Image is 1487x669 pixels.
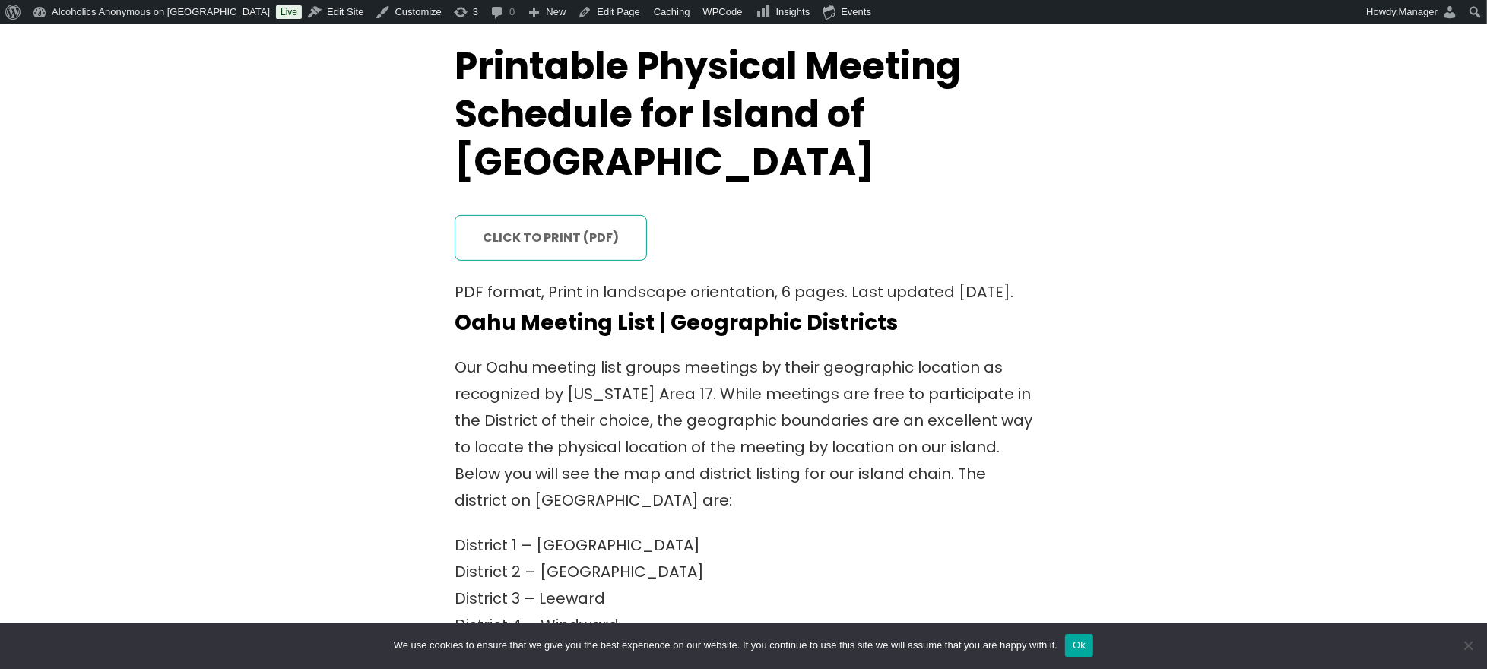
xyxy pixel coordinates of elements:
[394,638,1057,653] span: We use cookies to ensure that we give you the best experience on our website. If you continue to ...
[455,43,1032,187] h2: Printable Physical Meeting Schedule for Island of [GEOGRAPHIC_DATA]
[455,215,647,260] a: click to print (PDF)
[455,279,1032,306] p: PDF format, Print in landscape orientation, 6 pages. Last updated [DATE].
[455,309,1032,336] h4: Oahu Meeting List | Geographic Districts
[1065,634,1093,657] button: Ok
[276,5,302,19] a: Live
[776,6,810,17] span: Insights
[455,354,1032,514] p: Our Oahu meeting list groups meetings by their geographic location as recognized by [US_STATE] Ar...
[1460,638,1476,653] span: No
[1399,6,1438,17] span: Manager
